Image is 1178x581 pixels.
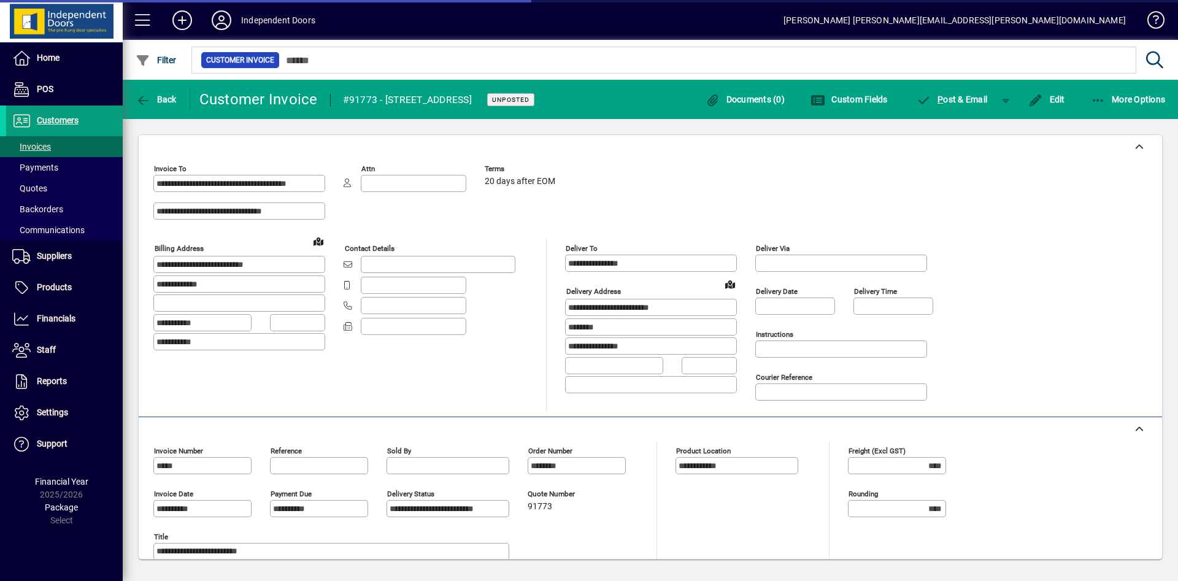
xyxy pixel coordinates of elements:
span: Suppliers [37,251,72,261]
span: Settings [37,407,68,417]
span: Quote number [528,490,601,498]
div: Independent Doors [241,10,315,30]
mat-label: Invoice date [154,490,193,498]
span: Payments [12,163,58,172]
mat-label: Order number [528,447,572,455]
span: 20 days after EOM [485,177,555,187]
a: Invoices [6,136,123,157]
a: Staff [6,335,123,366]
mat-label: Freight (excl GST) [849,447,906,455]
a: Payments [6,157,123,178]
a: Financials [6,304,123,334]
mat-label: Delivery status [387,490,434,498]
span: 91773 [528,502,552,512]
a: Reports [6,366,123,397]
mat-label: Deliver via [756,244,790,253]
span: More Options [1091,94,1166,104]
span: Customer Invoice [206,54,274,66]
button: Add [163,9,202,31]
mat-label: Rounding [849,490,878,498]
span: Terms [485,165,558,173]
mat-label: Product location [676,447,731,455]
span: P [937,94,943,104]
span: Financials [37,314,75,323]
a: View on map [720,274,740,294]
button: Back [133,88,180,110]
mat-label: Deliver To [566,244,598,253]
a: View on map [309,231,328,251]
mat-label: Delivery time [854,287,897,296]
a: Backorders [6,199,123,220]
a: Products [6,272,123,303]
a: Knowledge Base [1138,2,1163,42]
span: Package [45,502,78,512]
span: Reports [37,376,67,386]
mat-label: Instructions [756,330,793,339]
span: Invoices [12,142,51,152]
app-page-header-button: Back [123,88,190,110]
mat-label: Reference [271,447,302,455]
div: [PERSON_NAME] [PERSON_NAME][EMAIL_ADDRESS][PERSON_NAME][DOMAIN_NAME] [783,10,1126,30]
span: Financial Year [35,477,88,487]
button: Custom Fields [807,88,891,110]
span: Edit [1028,94,1065,104]
mat-label: Invoice number [154,447,203,455]
button: Edit [1025,88,1068,110]
div: Customer Invoice [199,90,318,109]
button: Filter [133,49,180,71]
span: Communications [12,225,85,235]
a: Support [6,429,123,460]
span: ost & Email [917,94,988,104]
span: Quotes [12,183,47,193]
a: Home [6,43,123,74]
span: POS [37,84,53,94]
button: More Options [1088,88,1169,110]
button: Profile [202,9,241,31]
mat-label: Delivery date [756,287,798,296]
a: POS [6,74,123,105]
span: Customers [37,115,79,125]
a: Communications [6,220,123,240]
mat-label: Invoice To [154,164,187,173]
span: Back [136,94,177,104]
span: Support [37,439,67,448]
mat-label: Title [154,533,168,541]
span: Unposted [492,96,529,104]
span: Products [37,282,72,292]
span: Staff [37,345,56,355]
div: #91773 - [STREET_ADDRESS] [343,90,472,110]
a: Quotes [6,178,123,199]
button: Post & Email [910,88,994,110]
a: Suppliers [6,241,123,272]
span: Documents (0) [705,94,785,104]
mat-label: Attn [361,164,375,173]
span: Filter [136,55,177,65]
a: Settings [6,398,123,428]
mat-label: Payment due [271,490,312,498]
mat-label: Courier Reference [756,373,812,382]
span: Home [37,53,60,63]
mat-label: Sold by [387,447,411,455]
button: Documents (0) [702,88,788,110]
span: Backorders [12,204,63,214]
span: Custom Fields [810,94,888,104]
